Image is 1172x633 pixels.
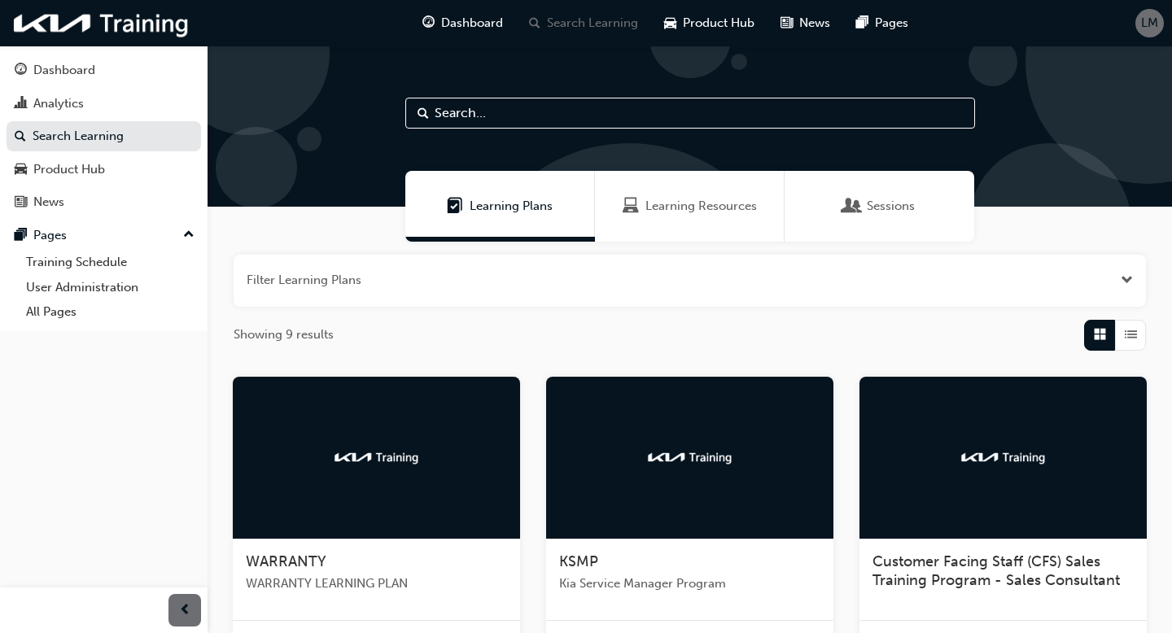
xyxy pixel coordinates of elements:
a: News [7,187,201,217]
a: Training Schedule [20,250,201,275]
button: Open the filter [1121,271,1133,290]
span: search-icon [15,129,26,144]
span: guage-icon [422,13,435,33]
button: DashboardAnalyticsSearch LearningProduct HubNews [7,52,201,220]
a: SessionsSessions [785,171,974,242]
a: Learning PlansLearning Plans [405,171,595,242]
span: Sessions [844,197,860,216]
span: Learning Plans [447,197,463,216]
div: News [33,193,64,212]
span: LM [1141,14,1158,33]
span: Dashboard [441,14,503,33]
span: Learning Resources [645,197,757,216]
input: Search... [405,98,975,129]
a: Search Learning [7,121,201,151]
span: car-icon [664,13,676,33]
a: Dashboard [7,55,201,85]
img: kia-training [645,449,735,465]
a: news-iconNews [767,7,843,40]
span: search-icon [529,13,540,33]
a: pages-iconPages [843,7,921,40]
button: Pages [7,220,201,251]
span: chart-icon [15,97,27,111]
span: guage-icon [15,63,27,78]
span: Sessions [867,197,915,216]
span: Kia Service Manager Program [559,574,820,593]
span: prev-icon [179,600,191,621]
a: guage-iconDashboard [409,7,516,40]
span: News [799,14,830,33]
a: Learning ResourcesLearning Resources [595,171,785,242]
div: Product Hub [33,160,105,179]
span: Showing 9 results [234,325,334,344]
img: kia-training [332,449,422,465]
span: Grid [1094,325,1106,344]
div: Dashboard [33,61,95,80]
a: search-iconSearch Learning [516,7,651,40]
span: Learning Resources [623,197,639,216]
span: KSMP [559,552,598,570]
a: All Pages [20,299,201,325]
span: WARRANTY [246,552,326,570]
span: WARRANTY LEARNING PLAN [246,574,507,593]
span: Pages [875,14,908,33]
span: List [1125,325,1137,344]
span: Customer Facing Staff (CFS) Sales Training Program - Sales Consultant [872,552,1120,590]
img: kia-training [8,7,195,40]
span: news-icon [15,195,27,210]
span: Search [418,104,429,123]
span: Search Learning [547,14,638,33]
a: Product Hub [7,155,201,185]
div: Pages [33,226,67,245]
span: up-icon [183,225,195,246]
a: car-iconProduct Hub [651,7,767,40]
span: Learning Plans [470,197,553,216]
span: news-icon [781,13,793,33]
span: pages-icon [856,13,868,33]
img: kia-training [959,449,1048,465]
button: LM [1135,9,1164,37]
a: Analytics [7,89,201,119]
span: Product Hub [683,14,754,33]
div: Analytics [33,94,84,113]
a: User Administration [20,275,201,300]
span: pages-icon [15,229,27,243]
span: car-icon [15,163,27,177]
